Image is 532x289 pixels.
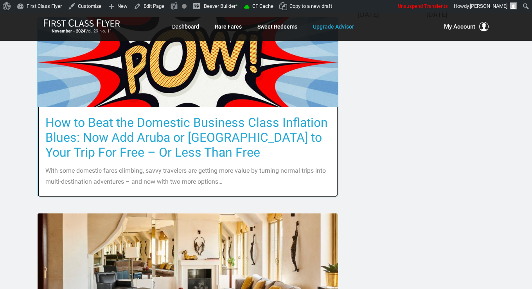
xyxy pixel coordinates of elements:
a: Sweet Redeems [257,20,297,34]
span: My Account [444,22,475,31]
a: Dashboard [172,20,199,34]
span: • [235,1,238,9]
strong: November - 2024 [52,29,85,34]
a: Upgrade Advisor [313,20,354,34]
p: With some domestic fares climbing, savvy travelers are getting more value by turning normal trips... [45,165,330,187]
a: How to Beat the Domestic Business Class Inflation Blues: Now Add Aruba or [GEOGRAPHIC_DATA] to Yo... [37,17,338,197]
img: First Class Flyer [43,19,120,27]
button: My Account [444,22,489,31]
h3: How to Beat the Domestic Business Class Inflation Blues: Now Add Aruba or [GEOGRAPHIC_DATA] to Yo... [45,115,330,160]
span: [PERSON_NAME] [470,3,507,9]
span: Unsuspend Transients [398,3,448,9]
small: Vol. 29 No. 11 [43,29,120,34]
a: First Class FlyerNovember - 2024Vol. 29 No. 11 [43,19,120,34]
a: Rare Fares [215,20,242,34]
